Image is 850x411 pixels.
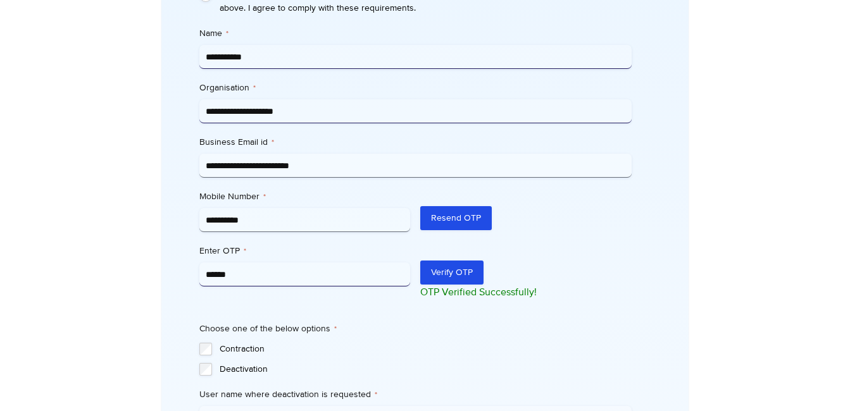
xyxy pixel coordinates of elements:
label: Deactivation [220,363,632,376]
label: Name [199,27,632,40]
label: Enter OTP [199,245,411,257]
legend: Choose one of the below options [199,322,337,335]
label: User name where deactivation is requested [199,388,632,401]
button: Resend OTP [420,206,492,230]
p: OTP Verified Successfully! [420,285,632,300]
label: Contraction [220,343,632,355]
label: Business Email id [199,136,632,149]
label: Mobile Number [199,190,411,203]
label: Organisation [199,82,632,94]
button: Verify OTP [420,261,484,285]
